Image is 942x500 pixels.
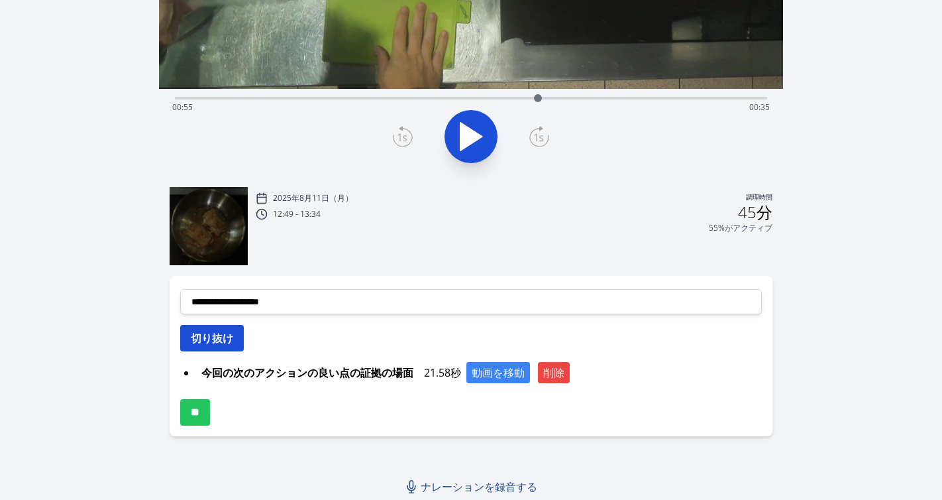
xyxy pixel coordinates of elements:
[738,201,772,223] font: 45分
[472,365,525,380] font: 動画を移動
[543,365,564,380] font: 削除
[180,325,244,351] button: 切り抜け
[191,331,233,345] font: 切り抜け
[466,362,530,383] button: 動画を移動
[273,208,321,219] font: 12:49 - 13:34
[273,192,353,204] font: 2025年8月11日（月）
[172,101,193,113] font: 00:55
[201,365,413,380] font: 今回の次のアクションの良い点の証拠の場面
[399,473,545,500] a: ナレーションを録音する
[746,193,772,202] font: 調理時間
[421,479,537,494] font: ナレーションを録音する
[538,362,570,383] button: 削除
[424,365,461,380] font: 21.58秒
[170,187,248,265] img: 250811115041_thumb.jpeg
[749,101,770,113] font: 00:35
[709,222,772,233] font: 55%がアクティブ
